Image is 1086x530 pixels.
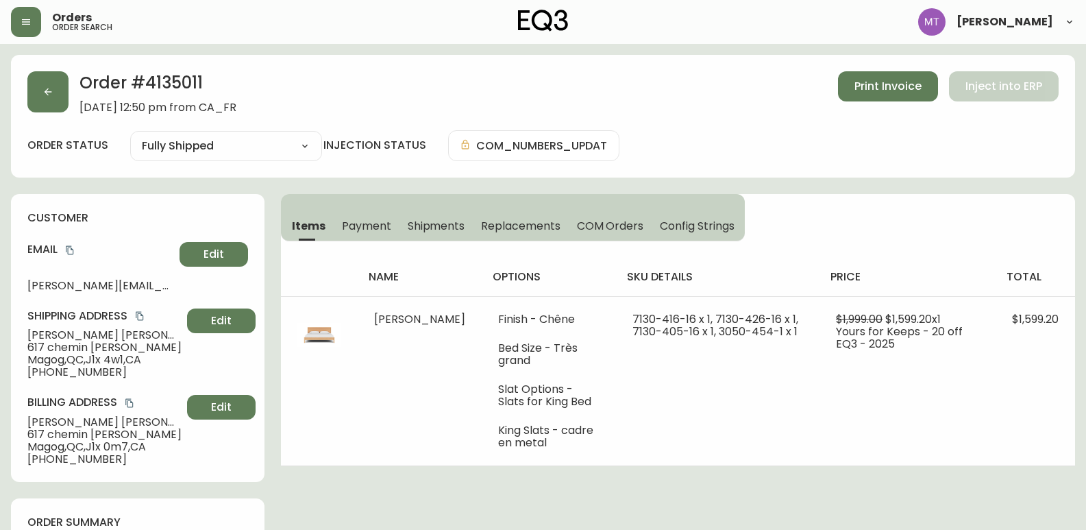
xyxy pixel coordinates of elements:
[627,269,809,285] h4: sku details
[203,247,224,262] span: Edit
[632,311,798,339] span: 7130-416-16 x 1, 7130-426-16 x 1, 7130-405-16 x 1, 3050-454-1 x 1
[52,23,112,32] h5: order search
[27,366,182,378] span: [PHONE_NUMBER]
[498,342,600,367] li: Bed Size - Très grand
[408,219,465,233] span: Shipments
[830,269,985,285] h4: price
[374,311,465,327] span: [PERSON_NAME]
[885,311,941,327] span: $1,599.20 x 1
[498,313,600,326] li: Finish - Chêne
[27,329,182,341] span: [PERSON_NAME] [PERSON_NAME]
[323,138,426,153] h4: injection status
[27,354,182,366] span: Magog , QC , J1x 4w1 , CA
[481,219,560,233] span: Replacements
[297,313,341,357] img: 7130-416-MC-400-1-clctuyk9s03od0118ttav7jt5.jpg
[918,8,946,36] img: 397d82b7ede99da91c28605cdd79fceb
[187,309,256,333] button: Edit
[27,210,248,226] h4: customer
[957,16,1053,27] span: [PERSON_NAME]
[27,341,182,354] span: 617 chemin [PERSON_NAME]
[660,219,734,233] span: Config Strings
[518,10,569,32] img: logo
[27,395,182,410] h4: Billing Address
[27,441,182,453] span: Magog , QC , J1x 0m7 , CA
[1012,311,1059,327] span: $1,599.20
[27,280,174,292] span: [PERSON_NAME][EMAIL_ADDRESS][PERSON_NAME][DOMAIN_NAME]
[27,515,248,530] h4: order summary
[342,219,391,233] span: Payment
[211,400,232,415] span: Edit
[187,395,256,420] button: Edit
[79,101,236,114] span: [DATE] 12:50 pm from CA_FR
[836,311,883,327] span: $1,999.00
[27,138,108,153] label: order status
[133,309,147,323] button: copy
[27,416,182,429] span: [PERSON_NAME] [PERSON_NAME]
[27,242,174,257] h4: Email
[63,243,77,257] button: copy
[493,269,605,285] h4: options
[854,79,922,94] span: Print Invoice
[498,383,600,408] li: Slat Options - Slats for King Bed
[577,219,644,233] span: COM Orders
[498,424,600,449] li: King Slats - cadre en metal
[27,453,182,466] span: [PHONE_NUMBER]
[52,12,92,23] span: Orders
[79,71,236,101] h2: Order # 4135011
[838,71,938,101] button: Print Invoice
[836,324,963,352] span: Yours for Keeps - 20 off EQ3 - 2025
[180,242,248,267] button: Edit
[292,219,325,233] span: Items
[123,396,136,410] button: copy
[369,269,471,285] h4: name
[1007,269,1064,285] h4: total
[211,313,232,328] span: Edit
[27,429,182,441] span: 617 chemin [PERSON_NAME]
[27,309,182,324] h4: Shipping Address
